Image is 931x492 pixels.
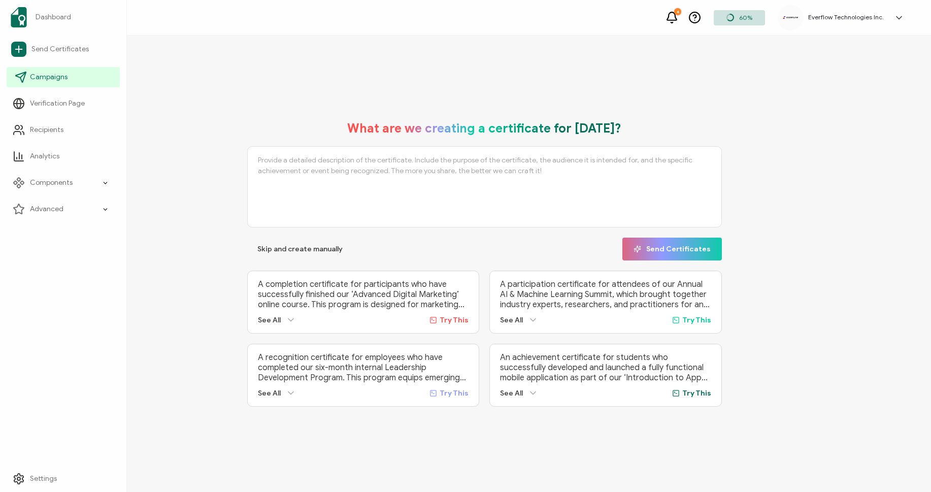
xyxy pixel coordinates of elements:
[30,178,73,188] span: Components
[347,121,621,136] h1: What are we creating a certificate for [DATE]?
[258,279,469,310] p: A completion certificate for participants who have successfully finished our ‘Advanced Digital Ma...
[500,389,523,398] span: See All
[258,389,281,398] span: See All
[258,316,281,324] span: See All
[258,352,469,383] p: A recognition certificate for employees who have completed our six-month internal Leadership Deve...
[30,99,85,109] span: Verification Page
[622,238,722,260] button: Send Certificates
[500,352,711,383] p: An achievement certificate for students who successfully developed and launched a fully functiona...
[440,389,469,398] span: Try This
[11,7,27,27] img: sertifier-logomark-colored.svg
[247,238,353,260] button: Skip and create manually
[30,204,63,214] span: Advanced
[739,14,752,21] span: 60%
[30,72,68,82] span: Campaigns
[7,469,120,489] a: Settings
[682,316,711,324] span: Try This
[36,12,71,22] span: Dashboard
[7,93,120,114] a: Verification Page
[674,8,681,15] div: 4
[500,316,523,324] span: See All
[440,316,469,324] span: Try This
[30,125,63,135] span: Recipients
[30,474,57,484] span: Settings
[7,146,120,167] a: Analytics
[30,151,59,161] span: Analytics
[682,389,711,398] span: Try This
[783,16,798,19] img: e3814b55-c29f-4a0d-85ef-b272221f077e.svg
[7,67,120,87] a: Campaigns
[7,120,120,140] a: Recipients
[7,3,120,31] a: Dashboard
[500,279,711,310] p: A participation certificate for attendees of our Annual AI & Machine Learning Summit, which broug...
[7,38,120,61] a: Send Certificates
[257,246,343,253] span: Skip and create manually
[31,44,89,54] span: Send Certificates
[634,245,711,253] span: Send Certificates
[808,14,884,21] h5: Everflow Technologies Inc.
